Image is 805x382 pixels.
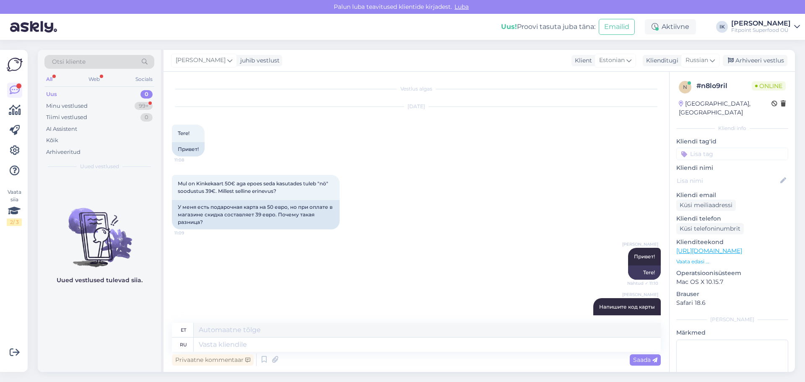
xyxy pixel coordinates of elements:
span: [PERSON_NAME] [622,241,658,247]
span: [PERSON_NAME] [176,56,226,65]
span: [PERSON_NAME] [622,291,658,298]
span: Mul on Kinkekaart 50€ aga epoes seda kasutades tuleb "nö" soodustus 39€. Millest selline erinevus? [178,180,330,194]
span: Saada [633,356,657,364]
div: Tere! [628,265,661,280]
div: Proovi tasuta juba täna: [501,22,595,32]
div: 2 / 3 [7,218,22,226]
a: [URL][DOMAIN_NAME] [676,247,742,255]
span: Online [752,81,786,91]
img: No chats [38,193,161,268]
div: Fitpoint Superfood OÜ [731,27,791,34]
div: Vaata siia [7,188,22,226]
p: Klienditeekond [676,238,788,247]
span: 11:08 [174,157,206,163]
span: Luba [452,3,471,10]
div: Arhiveeritud [46,148,80,156]
span: Привет! [634,253,655,260]
div: ru [180,338,187,352]
img: Askly Logo [7,57,23,73]
div: IK [716,21,728,33]
p: Kliendi email [676,191,788,200]
span: Estonian [599,56,625,65]
span: Russian [686,56,708,65]
span: Tere! [178,130,190,136]
p: Vaata edasi ... [676,258,788,265]
div: [PERSON_NAME] [731,20,791,27]
div: # n8lo9ril [696,81,752,91]
div: Minu vestlused [46,102,88,110]
p: Uued vestlused tulevad siia. [57,276,143,285]
div: Küsi telefoninumbrit [676,223,744,234]
p: Safari 18.6 [676,299,788,307]
div: Socials [134,74,154,85]
div: [GEOGRAPHIC_DATA], [GEOGRAPHIC_DATA] [679,99,771,117]
b: Uus! [501,23,517,31]
div: All [44,74,54,85]
div: Kliendi info [676,125,788,132]
span: Напишите код карты [599,304,655,310]
div: Klienditugi [643,56,678,65]
div: У меня есть подарочная карта на 50 евро, но при оплате в магазине скидка составляет 39 евро. Поче... [172,200,340,229]
div: [DATE] [172,103,661,110]
div: Kõik [46,136,58,145]
div: Privaatne kommentaar [172,354,254,366]
div: [PERSON_NAME] [676,316,788,323]
p: Kliendi tag'id [676,137,788,146]
span: Otsi kliente [52,57,86,66]
div: et [181,323,186,337]
div: Küsi meiliaadressi [676,200,736,211]
div: 0 [140,90,153,99]
span: Nähtud ✓ 11:10 [627,280,658,286]
div: Web [87,74,101,85]
input: Lisa tag [676,148,788,160]
p: Kliendi telefon [676,214,788,223]
span: Uued vestlused [80,163,119,170]
p: Märkmed [676,328,788,337]
div: juhib vestlust [237,56,280,65]
p: Kliendi nimi [676,164,788,172]
div: Vestlus algas [172,85,661,93]
button: Emailid [599,19,635,35]
div: 99+ [135,102,153,110]
p: Mac OS X 10.15.7 [676,278,788,286]
div: 0 [140,113,153,122]
input: Lisa nimi [677,176,779,185]
div: Tiimi vestlused [46,113,87,122]
span: n [683,84,687,90]
div: Aktiivne [645,19,696,34]
div: Klient [571,56,592,65]
p: Operatsioonisüsteem [676,269,788,278]
p: Brauser [676,290,788,299]
div: Uus [46,90,57,99]
div: Привет! [172,142,205,156]
div: AI Assistent [46,125,77,133]
a: [PERSON_NAME]Fitpoint Superfood OÜ [731,20,800,34]
span: 11:09 [174,230,206,236]
div: Arhiveeri vestlus [723,55,787,66]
